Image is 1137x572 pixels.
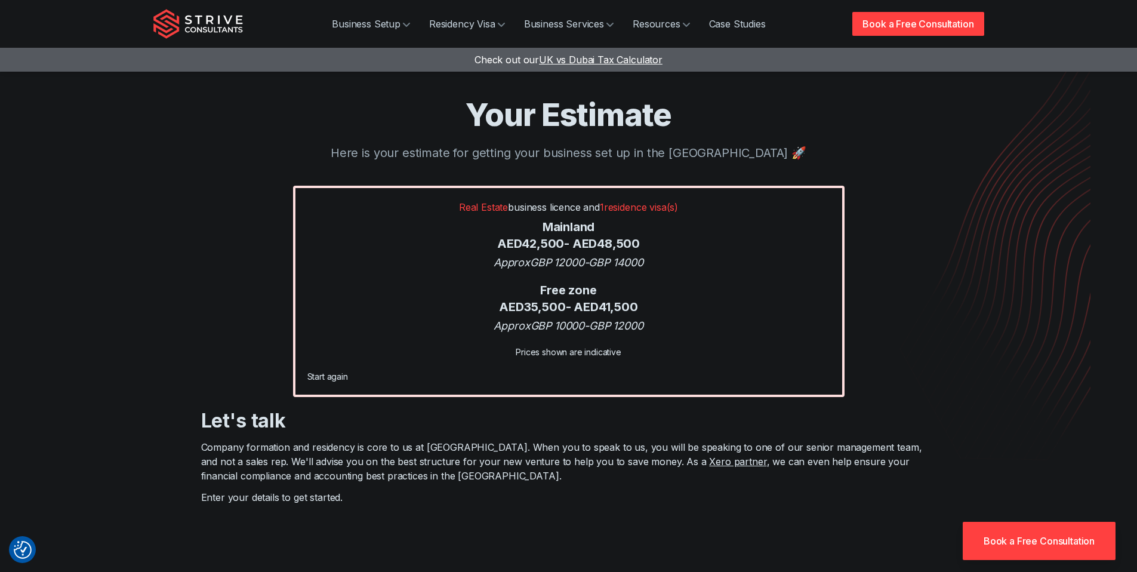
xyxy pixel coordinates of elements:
[153,9,243,39] img: Strive Consultants
[539,54,663,66] span: UK vs Dubai Tax Calculator
[963,522,1116,560] a: Book a Free Consultation
[307,219,830,252] div: Mainland AED 42,500 - AED 48,500
[201,409,936,433] h3: Let's talk
[307,346,830,358] div: Prices shown are indicative
[201,490,936,505] p: Enter your details to get started.
[709,456,766,468] a: Xero partner
[852,12,984,36] a: Book a Free Consultation
[307,371,348,382] a: Start again
[201,440,936,483] p: Company formation and residency is core to us at [GEOGRAPHIC_DATA]. When you to speak to us, you ...
[459,201,508,213] span: Real Estate
[700,12,775,36] a: Case Studies
[14,541,32,559] img: Revisit consent button
[474,54,663,66] a: Check out ourUK vs Dubai Tax Calculator
[514,12,623,36] a: Business Services
[322,12,420,36] a: Business Setup
[153,96,984,134] h1: Your Estimate
[623,12,700,36] a: Resources
[420,12,514,36] a: Residency Visa
[153,144,984,162] p: Here is your estimate for getting your business set up in the [GEOGRAPHIC_DATA] 🚀
[307,318,830,334] div: Approx GBP 10000 - GBP 12000
[307,200,830,214] p: business licence and
[14,541,32,559] button: Consent Preferences
[307,254,830,270] div: Approx GBP 12000 - GBP 14000
[600,201,678,213] span: 1 residence visa(s)
[307,282,830,315] div: Free zone AED 35,500 - AED 41,500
